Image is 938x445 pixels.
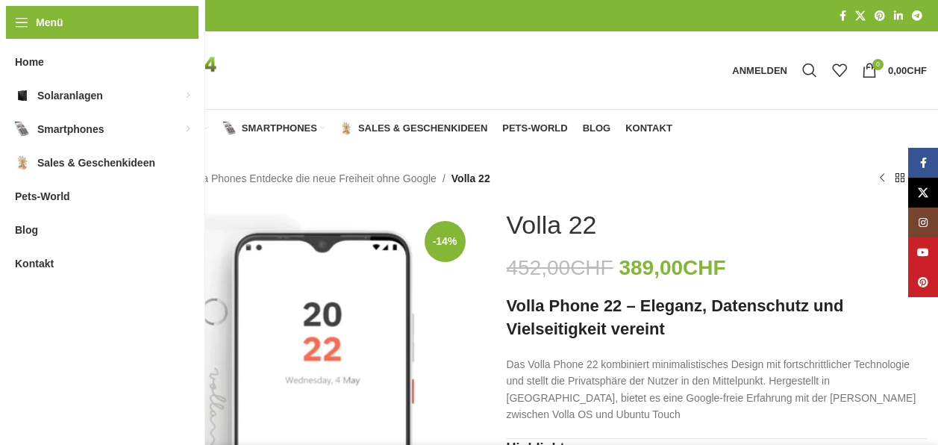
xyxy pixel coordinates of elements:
[583,113,611,143] a: Blog
[425,221,466,262] span: -14%
[340,113,487,143] a: Sales & Geschenkideen
[507,358,910,387] span: Das Volla Phone 22 kombiniert minimalistisches Design mit fortschrittlicher Technologie und stell...
[37,149,155,176] span: Sales & Geschenkideen
[37,116,104,143] span: Smartphones
[507,296,844,338] strong: Volla Phone 22 – Eleganz, Datenschutz und Vielseitigkeit vereint
[683,256,726,279] span: CHF
[908,178,938,208] a: X Social Link
[507,256,613,279] bdi: 452,00
[625,113,672,143] a: Kontakt
[625,122,672,134] span: Kontakt
[502,113,567,143] a: Pets-World
[825,55,854,85] div: Meine Wunschliste
[619,256,725,279] bdi: 389,00
[854,55,934,85] a: 0 0,00CHF
[732,66,787,75] span: Anmelden
[873,169,891,187] a: Vorheriges Produkt
[15,250,54,277] span: Kontakt
[15,183,70,210] span: Pets-World
[908,267,938,297] a: Pinterest Social Link
[15,49,44,75] span: Home
[570,256,613,279] span: CHF
[507,375,916,420] span: Hergestellt in [GEOGRAPHIC_DATA], bietet es eine Google-freie Erfahrung mit der [PERSON_NAME] zwi...
[872,59,884,70] span: 0
[870,6,889,26] a: Pinterest Social Link
[888,65,927,76] bdi: 0,00
[15,88,30,103] img: Solaranlagen
[908,148,938,178] a: Facebook Social Link
[15,217,38,243] span: Blog
[223,113,325,143] a: Smartphones
[507,210,597,240] h1: Volla 22
[907,6,927,26] a: Telegram Social Link
[835,6,851,26] a: Facebook Social Link
[908,208,938,237] a: Instagram Social Link
[908,237,938,267] a: YouTube Social Link
[242,122,317,134] span: Smartphones
[502,122,567,134] span: Pets-World
[186,170,437,187] a: Volla Phones Entdecke die neue Freiheit ohne Google
[795,55,825,85] a: Suche
[889,6,907,26] a: LinkedIn Social Link
[56,170,490,187] nav: Breadcrumb
[851,6,870,26] a: X Social Link
[37,82,103,109] span: Solaranlagen
[340,122,353,135] img: Sales & Geschenkideen
[223,122,237,135] img: Smartphones
[15,122,30,137] img: Smartphones
[36,14,63,31] span: Menü
[725,55,795,85] a: Anmelden
[907,65,927,76] span: CHF
[15,155,30,170] img: Sales & Geschenkideen
[100,113,208,143] a: Solaranlagen
[583,122,611,134] span: Blog
[358,122,487,134] span: Sales & Geschenkideen
[49,113,680,143] div: Hauptnavigation
[451,170,490,187] span: Volla 22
